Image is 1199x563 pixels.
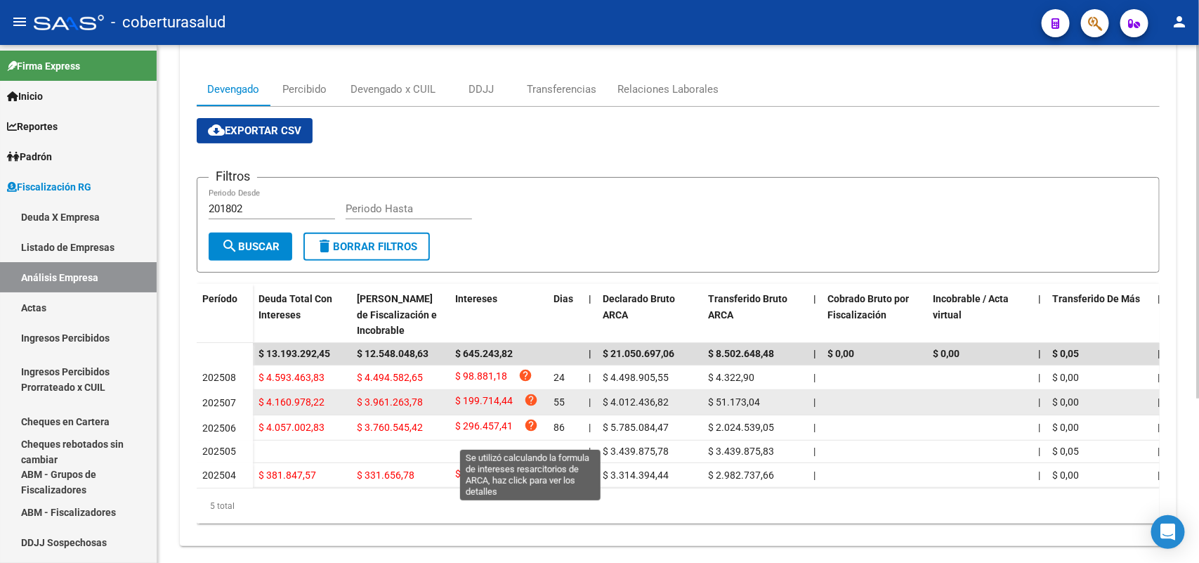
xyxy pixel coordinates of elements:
[1052,470,1079,481] span: $ 0,00
[202,446,236,457] span: 202505
[827,293,909,321] span: Cobrado Bruto por Fiscalización
[1158,293,1160,304] span: |
[702,284,808,346] datatable-header-cell: Transferido Bruto ARCA
[258,422,325,433] span: $ 4.057.002,83
[603,348,674,359] span: $ 21.050.697,06
[209,233,292,261] button: Buscar
[357,396,423,408] span: $ 3.961.263,78
[1033,284,1047,346] datatable-header-cell: |
[7,179,91,195] span: Fiscalización RG
[597,284,702,346] datatable-header-cell: Declarado Bruto ARCA
[1171,13,1188,30] mat-icon: person
[1151,515,1185,549] div: Open Intercom Messenger
[603,446,669,457] span: $ 3.439.875,78
[603,422,669,433] span: $ 5.785.084,47
[303,233,430,261] button: Borrar Filtros
[202,397,236,408] span: 202507
[283,82,327,97] div: Percibido
[316,240,417,253] span: Borrar Filtros
[933,348,959,359] span: $ 0,00
[1047,284,1152,346] datatable-header-cell: Transferido De Más
[589,348,591,359] span: |
[708,470,774,481] span: $ 2.982.737,66
[553,422,565,433] span: 86
[7,58,80,74] span: Firma Express
[1158,372,1160,383] span: |
[1052,348,1079,359] span: $ 0,05
[822,284,927,346] datatable-header-cell: Cobrado Bruto por Fiscalización
[350,82,435,97] div: Devengado x CUIL
[455,418,513,437] span: $ 296.457,41
[589,470,591,481] span: |
[253,284,351,346] datatable-header-cell: Deuda Total Con Intereses
[7,89,43,104] span: Inicio
[469,82,494,97] div: DDJJ
[524,393,538,407] i: help
[357,293,437,337] span: [PERSON_NAME] de Fiscalización e Incobrable
[589,446,591,457] span: |
[1052,372,1079,383] span: $ 0,00
[1038,348,1041,359] span: |
[603,396,669,408] span: $ 4.012.436,82
[583,284,597,346] datatable-header-cell: |
[1158,470,1160,481] span: |
[357,348,428,359] span: $ 12.548.048,63
[207,82,259,97] div: Devengado
[603,470,669,481] span: $ 3.314.394,44
[11,13,28,30] mat-icon: menu
[202,470,236,481] span: 202504
[258,372,325,383] span: $ 4.593.463,83
[553,372,565,383] span: 24
[1158,396,1160,408] span: |
[1052,293,1140,304] span: Transferido De Más
[813,422,815,433] span: |
[7,149,52,164] span: Padrón
[813,293,816,304] span: |
[351,284,450,346] datatable-header-cell: Deuda Bruta Neto de Fiscalización e Incobrable
[202,372,236,383] span: 202508
[518,368,532,382] i: help
[1038,396,1040,408] span: |
[518,466,532,480] i: help
[1038,446,1040,457] span: |
[455,368,507,387] span: $ 98.881,18
[589,372,591,383] span: |
[527,82,596,97] div: Transferencias
[813,348,816,359] span: |
[708,446,774,457] span: $ 3.439.875,83
[589,293,591,304] span: |
[548,284,583,346] datatable-header-cell: Dias
[455,293,497,304] span: Intereses
[708,396,760,408] span: $ 51.173,04
[553,293,573,304] span: Dias
[197,118,313,143] button: Exportar CSV
[1052,396,1079,408] span: $ 0,00
[708,422,774,433] span: $ 2.024.539,05
[603,372,669,383] span: $ 4.498.905,55
[589,396,591,408] span: |
[553,396,565,408] span: 55
[316,238,333,254] mat-icon: delete
[455,466,507,485] span: $ 50.190,79
[603,293,675,321] span: Declarado Bruto ARCA
[208,124,301,137] span: Exportar CSV
[933,293,1009,321] span: Incobrable / Acta virtual
[202,293,237,304] span: Período
[1158,422,1160,433] span: |
[1038,470,1040,481] span: |
[180,61,1177,546] div: Aportes y Contribuciones de la Empresa: 30563627812
[1052,446,1079,457] span: $ 0,05
[111,7,225,38] span: - coberturasalud
[808,284,822,346] datatable-header-cell: |
[1038,372,1040,383] span: |
[197,488,1160,524] div: 5 total
[1152,284,1166,346] datatable-header-cell: |
[197,284,253,343] datatable-header-cell: Período
[827,348,854,359] span: $ 0,00
[927,284,1033,346] datatable-header-cell: Incobrable / Acta virtual
[813,372,815,383] span: |
[813,396,815,408] span: |
[1038,293,1041,304] span: |
[1158,446,1160,457] span: |
[813,446,815,457] span: |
